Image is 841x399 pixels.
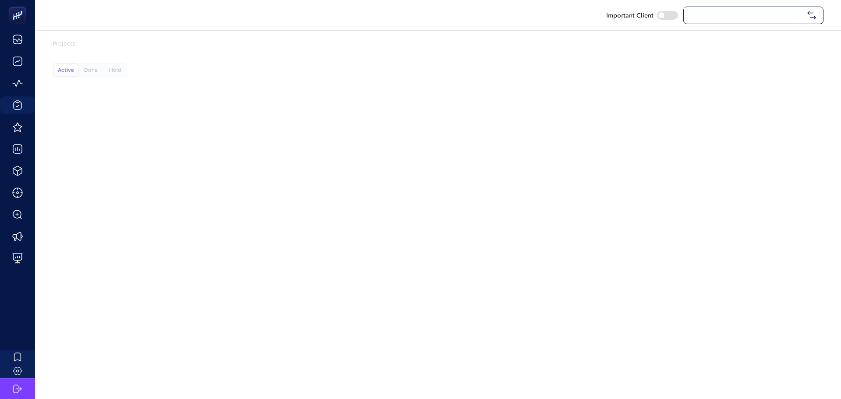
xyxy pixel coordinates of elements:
[79,64,103,76] div: Done
[54,64,78,76] div: Active
[807,11,816,20] img: svg%3e
[53,39,823,48] p: Projects
[103,64,127,76] div: Hold
[606,11,654,20] span: Important Client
